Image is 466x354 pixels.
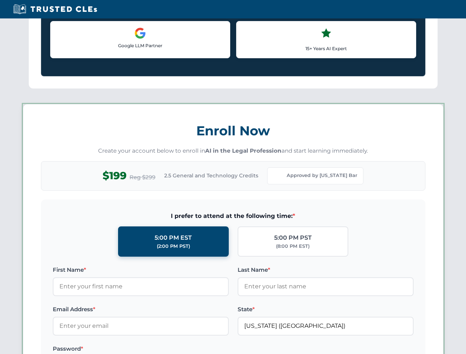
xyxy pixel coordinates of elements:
[287,172,357,179] span: Approved by [US_STATE] Bar
[53,317,229,335] input: Enter your email
[11,4,99,15] img: Trusted CLEs
[41,119,425,142] h3: Enroll Now
[238,317,414,335] input: Florida (FL)
[53,305,229,314] label: Email Address
[53,344,229,353] label: Password
[242,45,410,52] p: 15+ Years AI Expert
[56,42,224,49] p: Google LLM Partner
[103,167,127,184] span: $199
[134,27,146,39] img: Google
[238,265,414,274] label: Last Name
[41,147,425,155] p: Create your account below to enroll in and start learning immediately.
[276,243,310,250] div: (8:00 PM EST)
[53,265,229,274] label: First Name
[155,233,192,243] div: 5:00 PM EST
[205,147,282,154] strong: AI in the Legal Profession
[238,305,414,314] label: State
[273,171,284,181] img: Florida Bar
[164,171,258,180] span: 2.5 General and Technology Credits
[53,211,414,221] span: I prefer to attend at the following time:
[238,277,414,296] input: Enter your last name
[130,173,155,182] span: Reg $299
[157,243,190,250] div: (2:00 PM PST)
[53,277,229,296] input: Enter your first name
[274,233,312,243] div: 5:00 PM PST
